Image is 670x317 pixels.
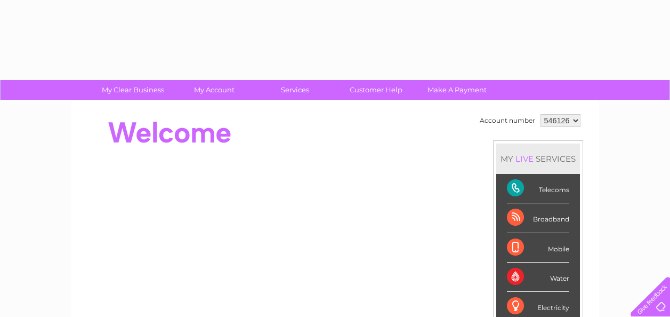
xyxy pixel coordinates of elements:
div: Telecoms [507,174,569,203]
a: Make A Payment [413,80,501,100]
div: Water [507,263,569,292]
div: MY SERVICES [496,144,580,174]
div: LIVE [513,154,536,164]
td: Account number [477,112,538,130]
a: Customer Help [332,80,420,100]
div: Mobile [507,233,569,263]
a: My Clear Business [89,80,177,100]
div: Broadband [507,203,569,233]
a: Services [251,80,339,100]
a: My Account [170,80,258,100]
